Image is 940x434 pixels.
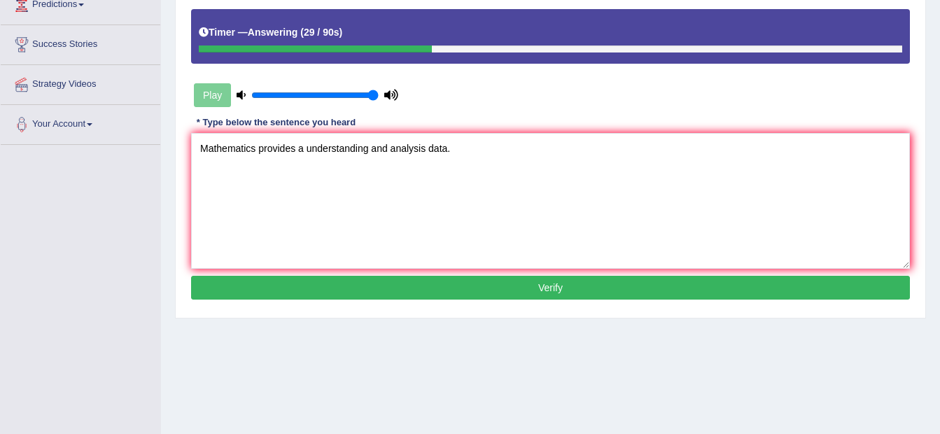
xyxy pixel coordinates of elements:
button: Verify [191,276,910,300]
a: Strategy Videos [1,65,160,100]
a: Your Account [1,105,160,140]
b: 29 / 90s [304,27,339,38]
b: Answering [248,27,298,38]
h5: Timer — [199,27,342,38]
b: ) [339,27,343,38]
div: * Type below the sentence you heard [191,116,361,129]
b: ( [300,27,304,38]
a: Success Stories [1,25,160,60]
